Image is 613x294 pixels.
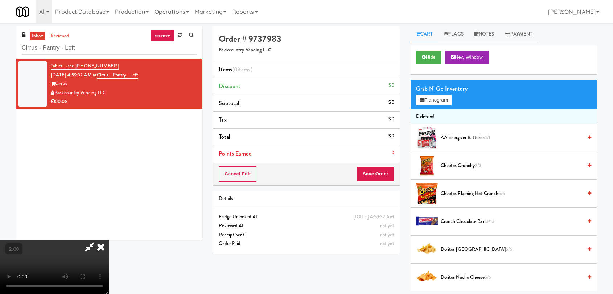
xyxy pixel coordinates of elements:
[438,217,591,226] div: Crunch Chocolate Bar13/13
[380,222,394,229] span: not yet
[484,218,495,225] span: 13/13
[51,88,197,98] div: Backcountry Vending LLC
[469,26,500,42] a: Notes
[51,62,119,70] a: Tablet User· [PHONE_NUMBER]
[499,26,538,42] a: Payment
[219,133,230,141] span: Total
[438,26,469,42] a: Flags
[391,148,394,157] div: 0
[219,194,394,203] div: Details
[475,162,481,169] span: 2/3
[441,217,582,226] span: Crunch Chocolate Bar
[506,246,512,253] span: 5/6
[438,189,591,198] div: Cheetos Flaming Hot Crunch5/6
[388,132,394,141] div: $0
[388,115,394,124] div: $0
[219,34,394,44] h4: Order # 9737983
[22,41,197,55] input: Search vision orders
[438,245,591,254] div: Doritos [GEOGRAPHIC_DATA]5/6
[16,59,202,109] li: Tablet User· [PHONE_NUMBER][DATE] 4:59:32 AM atCirrus - Pantry - LeftCirrusBackcountry Vending LL...
[441,189,582,198] span: Cheetos Flaming Hot Crunch
[353,212,394,221] div: [DATE] 4:59:32 AM
[49,32,71,41] a: reviewed
[219,149,251,158] span: Points Earned
[441,273,582,282] span: Doritos Nacho Cheese
[16,5,29,18] img: Micromart
[73,62,119,69] span: · [PHONE_NUMBER]
[219,239,394,248] div: Order Paid
[357,166,394,182] button: Save Order
[219,99,239,107] span: Subtotal
[445,51,489,64] button: New Window
[441,161,582,170] span: Cheetos Crunchy
[411,26,439,42] a: Cart
[441,133,582,142] span: AA Energizer Batteries
[219,82,240,90] span: Discount
[438,273,591,282] div: Doritos Nacho Cheese5/6
[151,30,174,41] a: recent
[51,71,97,78] span: [DATE] 4:59:32 AM at
[219,65,252,74] span: Items
[438,161,591,170] div: Cheetos Crunchy2/3
[411,109,597,124] li: Delivered
[380,240,394,247] span: not yet
[388,98,394,107] div: $0
[232,65,252,74] span: (0 )
[51,79,197,88] div: Cirrus
[30,32,45,41] a: inbox
[498,190,505,197] span: 5/6
[416,51,441,64] button: Hide
[416,95,452,105] button: Planogram
[219,116,226,124] span: Tax
[380,231,394,238] span: not yet
[51,97,197,106] div: 00:08
[219,47,394,53] h5: Backcountry Vending LLC
[485,134,490,141] span: 1/1
[388,81,394,90] div: $0
[485,274,491,281] span: 5/6
[97,71,138,79] a: Cirrus - Pantry - Left
[219,231,394,240] div: Receipt Sent
[438,133,591,142] div: AA Energizer Batteries1/1
[416,83,591,94] div: Grab N' Go Inventory
[219,166,256,182] button: Cancel Edit
[219,212,394,221] div: Fridge Unlocked At
[238,65,251,74] ng-pluralize: items
[219,221,394,231] div: Reviewed At
[441,245,582,254] span: Doritos [GEOGRAPHIC_DATA]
